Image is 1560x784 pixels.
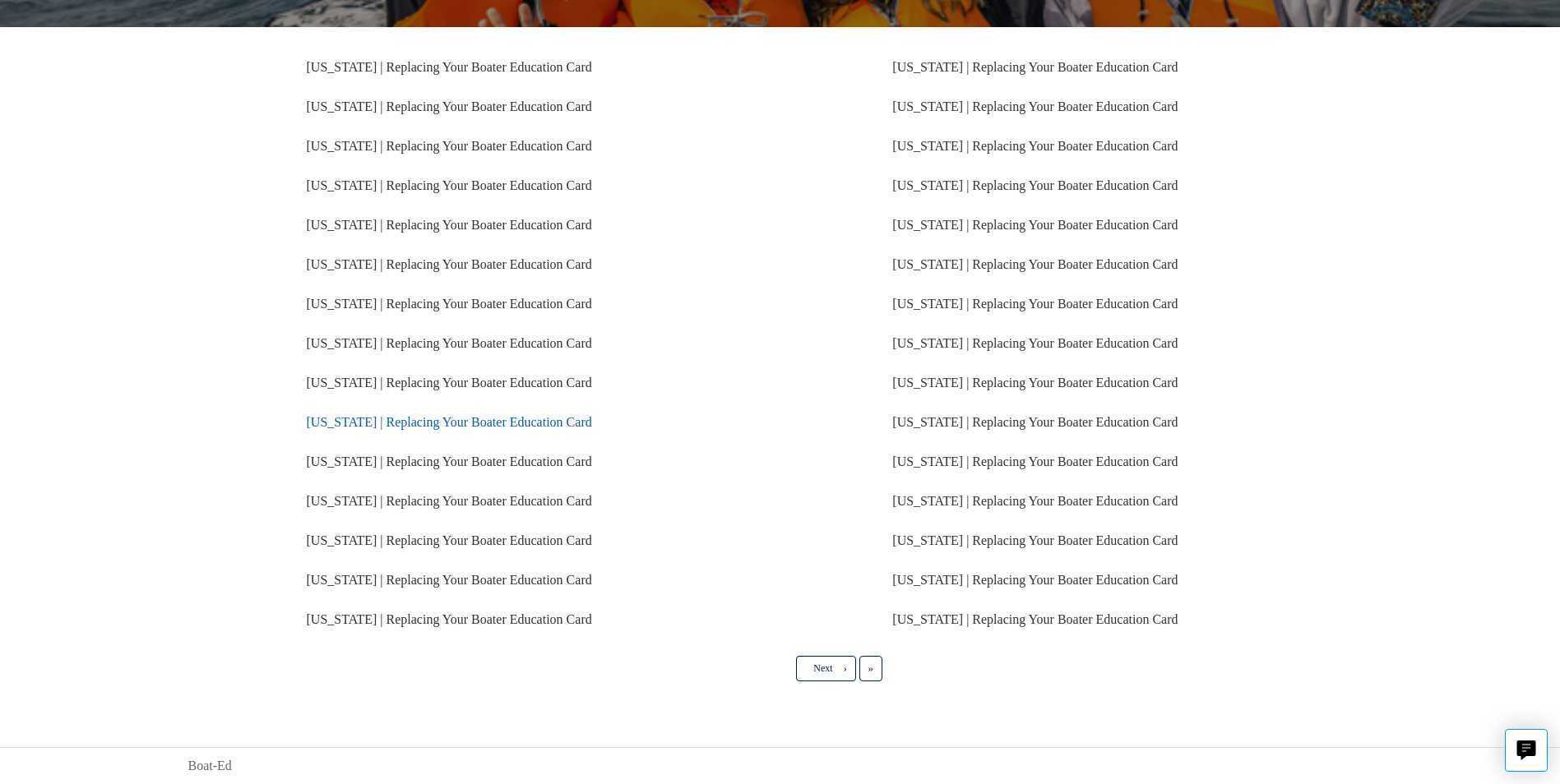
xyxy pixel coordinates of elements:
[892,139,1178,153] a: [US_STATE] | Replacing Your Boater Education Card
[1505,729,1548,772] button: Live chat
[307,612,592,626] a: [US_STATE] | Replacing Your Boater Education Card
[892,573,1178,587] a: [US_STATE] | Replacing Your Boater Education Card
[892,99,1178,113] a: [US_STATE] | Replacing Your Boater Education Card
[307,573,592,587] a: [US_STATE] | Replacing Your Boater Education Card
[892,257,1178,271] a: [US_STATE] | Replacing Your Boater Education Card
[307,533,592,547] a: [US_STATE] | Replacing Your Boater Education Card
[892,612,1178,626] a: [US_STATE] | Replacing Your Boater Education Card
[892,336,1178,350] a: [US_STATE] | Replacing Your Boater Education Card
[307,99,592,113] a: [US_STATE] | Replacing Your Boater Education Card
[307,218,592,232] a: [US_STATE] | Replacing Your Boater Education Card
[307,178,592,192] a: [US_STATE] | Replacing Your Boater Education Card
[307,60,592,74] a: [US_STATE] | Replacing Your Boater Education Card
[307,454,592,468] a: [US_STATE] | Replacing Your Boater Education Card
[307,139,592,153] a: [US_STATE] | Replacing Your Boater Education Card
[868,662,873,674] span: »
[892,494,1178,508] a: [US_STATE] | Replacing Your Boater Education Card
[844,662,847,674] span: ›
[892,178,1178,192] a: [US_STATE] | Replacing Your Boater Education Card
[188,756,232,776] a: Boat-Ed
[307,297,592,311] a: [US_STATE] | Replacing Your Boater Education Card
[813,662,832,674] span: Next
[307,376,592,390] a: [US_STATE] | Replacing Your Boater Education Card
[892,297,1178,311] a: [US_STATE] | Replacing Your Boater Education Card
[892,454,1178,468] a: [US_STATE] | Replacing Your Boater Education Card
[307,415,592,429] a: [US_STATE] | Replacing Your Boater Education Card
[892,218,1178,232] a: [US_STATE] | Replacing Your Boater Education Card
[307,257,592,271] a: [US_STATE] | Replacing Your Boater Education Card
[892,60,1178,74] a: [US_STATE] | Replacing Your Boater Education Card
[892,376,1178,390] a: [US_STATE] | Replacing Your Boater Education Card
[307,494,592,508] a: [US_STATE] | Replacing Your Boater Education Card
[892,533,1178,547] a: [US_STATE] | Replacing Your Boater Education Card
[892,415,1178,429] a: [US_STATE] | Replacing Your Boater Education Card
[307,336,592,350] a: [US_STATE] | Replacing Your Boater Education Card
[796,656,855,680] a: Next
